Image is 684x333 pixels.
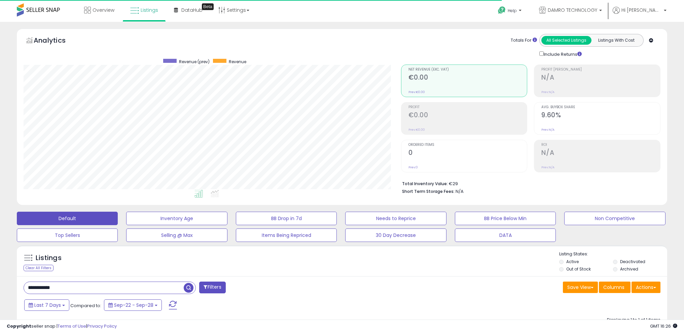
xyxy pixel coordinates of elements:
b: Total Inventory Value: [402,181,448,186]
span: Overview [93,7,114,13]
button: Sep-22 - Sep-28 [104,299,162,311]
span: Compared to: [70,302,101,309]
label: Deactivated [620,259,645,264]
button: Listings With Cost [591,36,641,45]
h2: €0.00 [408,74,527,83]
a: Hi [PERSON_NAME] [613,7,667,22]
i: Get Help [498,6,506,14]
span: Ordered Items [408,143,527,147]
small: Prev: €0.00 [408,90,425,94]
span: Net Revenue (Exc. VAT) [408,68,527,72]
span: DAMRO TECHNOLOGY [548,7,597,13]
small: Prev: N/A [541,90,554,94]
label: Archived [620,266,638,272]
div: Clear All Filters [24,265,53,271]
button: Non Competitive [564,212,665,225]
span: Revenue [229,59,246,65]
label: Out of Stock [566,266,591,272]
h2: 9.60% [541,111,660,120]
span: Columns [603,284,624,291]
span: Profit [PERSON_NAME] [541,68,660,72]
span: Last 7 Days [34,302,61,308]
button: Actions [632,282,660,293]
button: Selling @ Max [126,228,227,242]
button: Last 7 Days [24,299,69,311]
button: Needs to Reprice [345,212,446,225]
span: Avg. Buybox Share [541,106,660,109]
button: BB Price Below Min [455,212,556,225]
button: Filters [199,282,225,293]
h2: 0 [408,149,527,158]
span: ROI [541,143,660,147]
h5: Listings [36,253,62,263]
li: €29 [402,179,655,187]
a: Help [493,1,528,22]
span: Profit [408,106,527,109]
button: Save View [563,282,598,293]
small: Prev: N/A [541,165,554,169]
h2: €0.00 [408,111,527,120]
span: Sep-22 - Sep-28 [114,302,153,308]
button: Default [17,212,118,225]
p: Listing States: [559,251,667,257]
button: Items Being Repriced [236,228,337,242]
button: Columns [599,282,631,293]
div: Totals For [511,37,537,44]
button: DATA [455,228,556,242]
span: Help [508,8,517,13]
span: Hi [PERSON_NAME] [621,7,662,13]
span: Listings [141,7,158,13]
small: Prev: N/A [541,128,554,132]
span: Revenue (prev) [179,59,210,65]
button: Top Sellers [17,228,118,242]
span: DataHub [181,7,203,13]
span: 2025-10-6 16:26 GMT [650,323,677,329]
div: Tooltip anchor [202,3,214,10]
button: BB Drop in 7d [236,212,337,225]
div: Include Returns [534,50,590,58]
button: Inventory Age [126,212,227,225]
button: All Selected Listings [541,36,591,45]
div: Displaying 1 to 1 of 1 items [607,317,660,323]
strong: Copyright [7,323,31,329]
small: Prev: €0.00 [408,128,425,132]
a: Terms of Use [58,323,86,329]
h5: Analytics [34,36,79,47]
small: Prev: 0 [408,165,418,169]
a: Privacy Policy [87,323,117,329]
b: Short Term Storage Fees: [402,189,455,194]
h2: N/A [541,74,660,83]
label: Active [566,259,579,264]
button: 30 Day Decrease [345,228,446,242]
span: N/A [456,188,464,195]
div: seller snap | | [7,323,117,330]
h2: N/A [541,149,660,158]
